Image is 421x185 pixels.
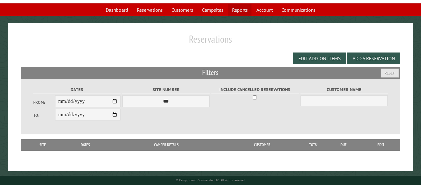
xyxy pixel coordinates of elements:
[211,86,299,93] label: Include Cancelled Reservations
[326,139,362,150] th: Due
[198,4,227,16] a: Campsites
[293,53,346,64] button: Edit Add-on Items
[278,4,319,16] a: Communications
[176,178,245,182] small: © Campground Commander LLC. All rights reserved.
[61,139,110,150] th: Dates
[21,33,400,50] h1: Reservations
[21,67,400,78] h2: Filters
[223,139,301,150] th: Customer
[110,139,223,150] th: Camper Details
[24,139,61,150] th: Site
[33,112,55,118] label: To:
[33,99,55,105] label: From:
[301,139,326,150] th: Total
[168,4,197,16] a: Customers
[362,139,400,150] th: Edit
[347,53,400,64] button: Add a Reservation
[253,4,276,16] a: Account
[228,4,251,16] a: Reports
[381,69,399,78] button: Reset
[33,86,121,93] label: Dates
[133,4,166,16] a: Reservations
[122,86,210,93] label: Site Number
[300,86,388,93] label: Customer Name
[102,4,132,16] a: Dashboard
